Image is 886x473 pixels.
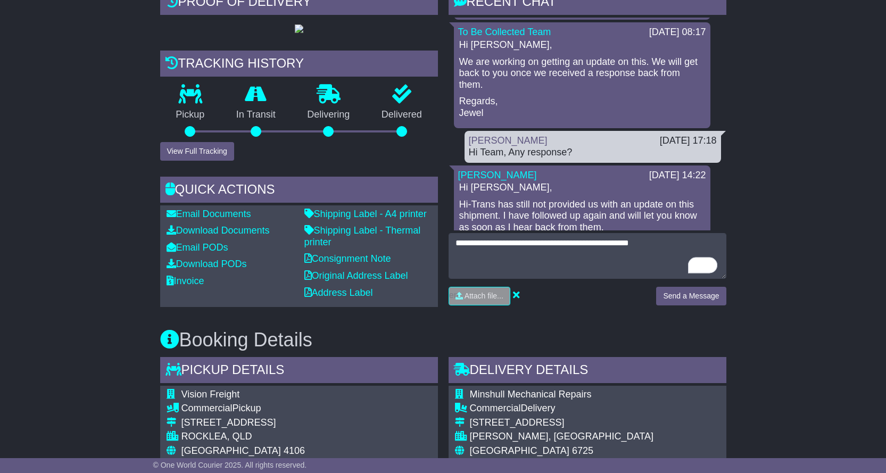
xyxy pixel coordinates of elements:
p: Hi-Trans has still not provided us with an update on this shipment. I have followed up again and ... [459,199,705,234]
div: Tracking history [160,51,438,79]
a: Download Documents [167,225,270,236]
span: 6725 [572,445,593,456]
p: Delivering [292,109,366,121]
span: Commercial [181,403,233,413]
a: Consignment Note [304,253,391,264]
div: Pickup [181,403,432,414]
div: [DATE] 17:18 [660,135,717,147]
a: Email PODs [167,242,228,253]
a: Address Label [304,287,373,298]
p: Delivered [366,109,438,121]
span: Minshull Mechanical Repairs [470,389,592,400]
span: [GEOGRAPHIC_DATA] [181,445,281,456]
a: Invoice [167,276,204,286]
div: Pickup Details [160,357,438,386]
a: Original Address Label [304,270,408,281]
button: Send a Message [656,287,726,305]
span: [GEOGRAPHIC_DATA] [470,445,569,456]
div: ROCKLEA, QLD [181,431,432,443]
div: [PERSON_NAME], [GEOGRAPHIC_DATA] [470,431,653,443]
div: Delivery Details [449,357,726,386]
a: To Be Collected Team [458,27,551,37]
a: [PERSON_NAME] [458,170,537,180]
span: © One World Courier 2025. All rights reserved. [153,461,307,469]
button: View Full Tracking [160,142,234,161]
div: Quick Actions [160,177,438,205]
p: Regards, Jewel [459,96,705,119]
div: [STREET_ADDRESS] [470,417,653,429]
div: Hi Team, Any response? [469,147,717,159]
p: Hi [PERSON_NAME], [459,39,705,51]
div: [DATE] 08:17 [649,27,706,38]
p: Hi [PERSON_NAME], [459,182,705,194]
p: In Transit [220,109,292,121]
a: Download PODs [167,259,247,269]
a: Shipping Label - Thermal printer [304,225,421,247]
div: [DATE] 14:22 [649,170,706,181]
span: 4106 [284,445,305,456]
div: [STREET_ADDRESS] [181,417,432,429]
span: Vision Freight [181,389,240,400]
textarea: To enrich screen reader interactions, please activate Accessibility in Grammarly extension settings [449,233,726,279]
p: Pickup [160,109,221,121]
div: Delivery [470,403,653,414]
h3: Booking Details [160,329,726,351]
a: Shipping Label - A4 printer [304,209,427,219]
a: Email Documents [167,209,251,219]
a: [PERSON_NAME] [469,135,548,146]
span: Commercial [470,403,521,413]
p: We are working on getting an update on this. We will get back to you once we received a response ... [459,56,705,91]
img: GetPodImage [295,24,303,33]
